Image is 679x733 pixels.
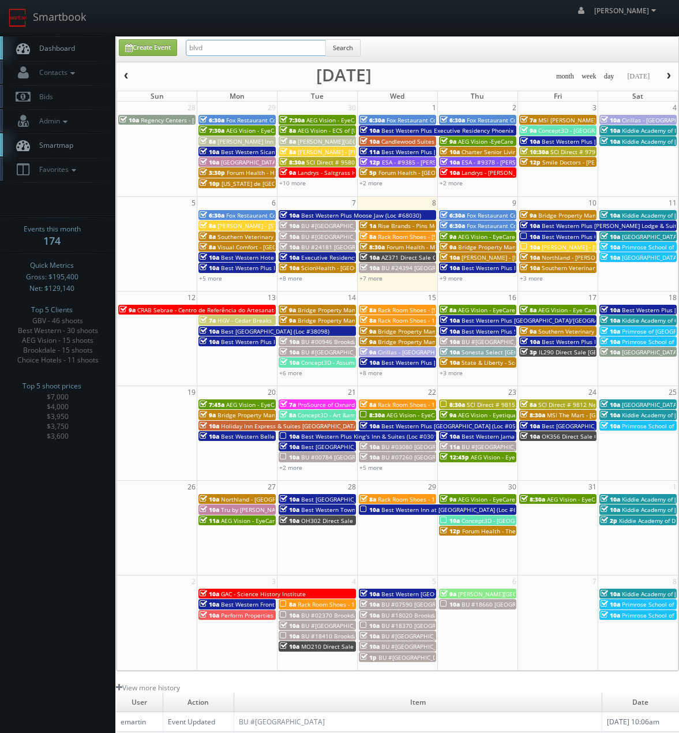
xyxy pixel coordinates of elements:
[360,316,376,324] span: 8a
[381,253,522,261] span: AZ371 Direct Sale Quality Inn [GEOGRAPHIC_DATA]
[301,495,410,503] span: Best [GEOGRAPHIC_DATA] (Loc #44309)
[360,148,380,156] span: 11a
[360,401,376,409] span: 8a
[280,222,299,230] span: 10a
[280,158,305,166] span: 8:30a
[520,348,537,356] span: 3p
[200,432,219,440] span: 10a
[221,590,306,598] span: GAC - Science History Institute
[301,222,372,230] span: BU #[GEOGRAPHIC_DATA]
[280,495,299,503] span: 10a
[226,401,452,409] span: AEG Vision - EyeCare Specialties of [US_STATE] – [GEOGRAPHIC_DATA] HD EyeCare
[520,233,540,241] span: 10a
[520,327,537,335] span: 9a
[467,401,628,409] span: SCI Direct # 9815 Neptune Society of [GEOGRAPHIC_DATA]
[221,148,335,156] span: Best Western Sicamous Inn (Loc #62108)
[217,233,361,241] span: Southern Veterinary Partners - [GEOGRAPHIC_DATA]
[462,527,565,535] span: Forum Health - The Woodlands Clinic
[440,148,460,156] span: 10a
[217,137,352,145] span: [PERSON_NAME] Inn and Suites [PERSON_NAME]
[378,495,519,503] span: Rack Room Shoes - 1077 Carolina Premium Outlets
[381,126,609,134] span: Best Western Plus Executive Residency Phoenix [GEOGRAPHIC_DATA] (Loc #03167)
[200,253,219,261] span: 10a
[33,43,75,53] span: Dashboard
[360,348,376,356] span: 9a
[301,453,391,461] span: BU #00784 [GEOGRAPHIC_DATA]
[200,590,219,598] span: 10a
[221,264,383,272] span: Best Western Plus Dartmouth Hotel & Suites (Loc #65013)
[280,401,296,409] span: 7a
[542,253,650,261] span: Northland - [PERSON_NAME] Commons
[381,590,573,598] span: Best Western [GEOGRAPHIC_DATA]/[GEOGRAPHIC_DATA] (Loc #05785)
[440,453,469,461] span: 12:45p
[520,411,545,419] span: 8:30a
[462,316,667,324] span: Best Western Plus [GEOGRAPHIC_DATA]/[GEOGRAPHIC_DATA] (Loc #48176)
[381,358,528,366] span: Best Western Plus [GEOGRAPHIC_DATA] (Loc #05521)
[520,253,540,261] span: 10a
[381,137,551,145] span: Candlewood Suites [GEOGRAPHIC_DATA] [GEOGRAPHIC_DATA]
[381,148,528,156] span: Best Western Plus [GEOGRAPHIC_DATA] (Loc #35038)
[280,243,299,251] span: 10a
[378,222,508,230] span: Rise Brands - Pins Mechanical [PERSON_NAME]
[440,274,463,282] a: +9 more
[520,158,541,166] span: 12p
[622,401,678,409] span: [GEOGRAPHIC_DATA]
[550,148,670,156] span: SCI Direct # 9795 Neptune Society of Chico
[520,126,537,134] span: 9a
[280,137,296,145] span: 8a
[462,358,596,366] span: State & Liberty - Scottsdale [GEOGRAPHIC_DATA]
[440,306,456,314] span: 8a
[594,6,659,16] span: [PERSON_NAME]
[200,327,219,335] span: 10a
[601,243,620,251] span: 10a
[387,243,471,251] span: Forum Health - Modesto Clinic
[378,306,529,314] span: Rack Room Shoes - [STREET_ADDRESS][PERSON_NAME]
[301,211,421,219] span: Best Western Plus Moose Jaw (Loc #68030)
[359,274,382,282] a: +7 more
[280,264,299,272] span: 10a
[301,338,384,346] span: BU #00946 Brookdale Skyline
[520,137,540,145] span: 10a
[301,443,410,451] span: Best [GEOGRAPHIC_DATA] (Loc #43029)
[520,243,540,251] span: 10a
[462,327,651,335] span: Best Western Plus Stoneridge Inn & Conference Centre (Loc #66085)
[217,222,320,230] span: [PERSON_NAME] - [STREET_ADDRESS]
[360,243,385,251] span: 8:30a
[467,116,649,124] span: Fox Restaurant Concepts - Culinary Dropout - [GEOGRAPHIC_DATA]
[360,453,380,461] span: 10a
[298,137,462,145] span: [PERSON_NAME][GEOGRAPHIC_DATA] - [GEOGRAPHIC_DATA]
[221,506,384,514] span: Tru by [PERSON_NAME] Goodlettsville [GEOGRAPHIC_DATA]
[542,243,655,251] span: [PERSON_NAME] - [PERSON_NAME] Store
[601,316,620,324] span: 10a
[359,463,382,472] a: +5 more
[200,422,219,430] span: 10a
[119,116,139,124] span: 10a
[199,274,222,282] a: +5 more
[301,517,530,525] span: OH302 Direct Sale Quality Inn & Suites [GEOGRAPHIC_DATA] - [GEOGRAPHIC_DATA]
[200,158,219,166] span: 10a
[360,338,376,346] span: 9a
[601,327,620,335] span: 10a
[280,169,296,177] span: 9a
[227,169,391,177] span: Forum Health - Hormones by Design - New Braunfels Clinic
[440,443,460,451] span: 11a
[440,316,460,324] span: 10a
[280,233,299,241] span: 10a
[200,169,225,177] span: 3:30p
[520,422,540,430] span: 10a
[280,432,299,440] span: 10a
[462,432,571,440] span: Best Western Jamaica Inn (Loc #33141)
[200,495,219,503] span: 10a
[520,432,540,440] span: 10a
[520,495,545,503] span: 8:30a
[360,443,380,451] span: 10a
[200,264,219,272] span: 10a
[221,517,426,525] span: AEG Vision - EyeCare Specialties of [US_STATE] – [PERSON_NAME] EyeCare
[280,126,296,134] span: 8a
[33,164,79,174] span: Favorites
[298,411,421,419] span: Concept3D - Art &amp; Wellness Enterprises
[600,69,618,84] button: day
[217,411,427,419] span: Bridge Property Management - [GEOGRAPHIC_DATA] at [GEOGRAPHIC_DATA]
[360,422,380,430] span: 10a
[221,158,325,166] span: [GEOGRAPHIC_DATA] [US_STATE] Dells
